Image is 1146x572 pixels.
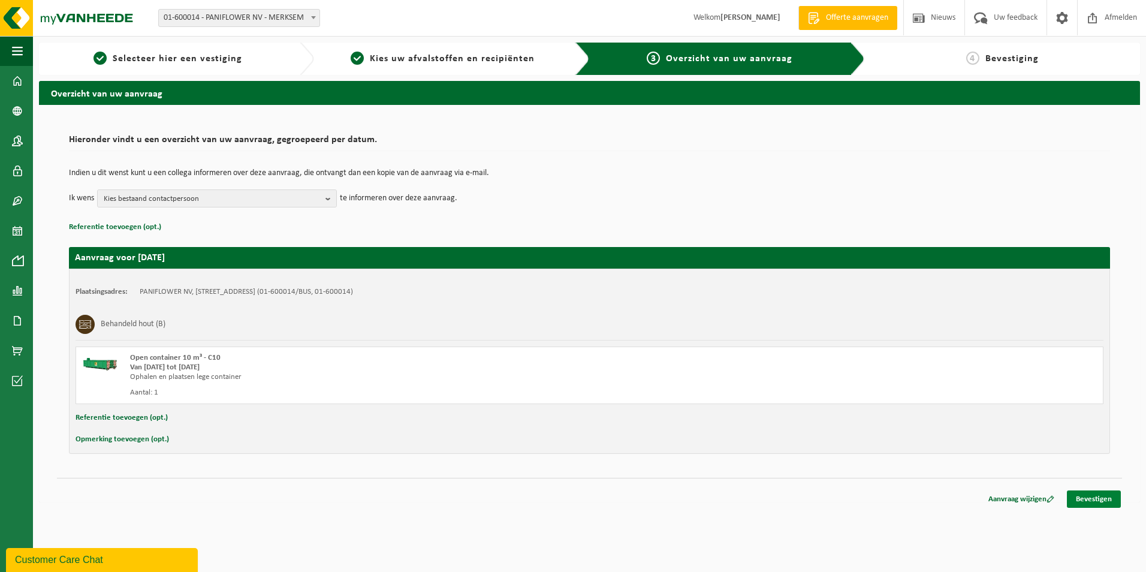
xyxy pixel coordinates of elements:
span: 4 [966,52,979,65]
strong: [PERSON_NAME] [720,13,780,22]
p: te informeren over deze aanvraag. [340,189,457,207]
strong: Plaatsingsadres: [76,288,128,296]
img: HK-XC-10-GN-00.png [82,353,118,371]
a: Bevestigen [1067,490,1121,508]
button: Opmerking toevoegen (opt.) [76,432,169,447]
a: 2Kies uw afvalstoffen en recipiënten [320,52,565,66]
span: Overzicht van uw aanvraag [666,54,792,64]
strong: Van [DATE] tot [DATE] [130,363,200,371]
strong: Aanvraag voor [DATE] [75,253,165,263]
h3: Behandeld hout (B) [101,315,165,334]
span: 01-600014 - PANIFLOWER NV - MERKSEM [159,10,319,26]
td: PANIFLOWER NV, [STREET_ADDRESS] (01-600014/BUS, 01-600014) [140,287,353,297]
a: 1Selecteer hier een vestiging [45,52,290,66]
button: Referentie toevoegen (opt.) [69,219,161,235]
button: Referentie toevoegen (opt.) [76,410,168,426]
a: Aanvraag wijzigen [979,490,1063,508]
span: Open container 10 m³ - C10 [130,354,221,362]
span: 1 [94,52,107,65]
a: Offerte aanvragen [798,6,897,30]
span: Bevestiging [985,54,1039,64]
span: 2 [351,52,364,65]
p: Ik wens [69,189,94,207]
span: 3 [647,52,660,65]
button: Kies bestaand contactpersoon [97,189,337,207]
span: Selecteer hier een vestiging [113,54,242,64]
h2: Overzicht van uw aanvraag [39,81,1140,104]
div: Aantal: 1 [130,388,638,398]
span: 01-600014 - PANIFLOWER NV - MERKSEM [158,9,320,27]
h2: Hieronder vindt u een overzicht van uw aanvraag, gegroepeerd per datum. [69,135,1110,151]
p: Indien u dit wenst kunt u een collega informeren over deze aanvraag, die ontvangt dan een kopie v... [69,169,1110,177]
div: Ophalen en plaatsen lege container [130,372,638,382]
span: Kies uw afvalstoffen en recipiënten [370,54,535,64]
span: Offerte aanvragen [823,12,891,24]
iframe: chat widget [6,546,200,572]
span: Kies bestaand contactpersoon [104,190,321,208]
